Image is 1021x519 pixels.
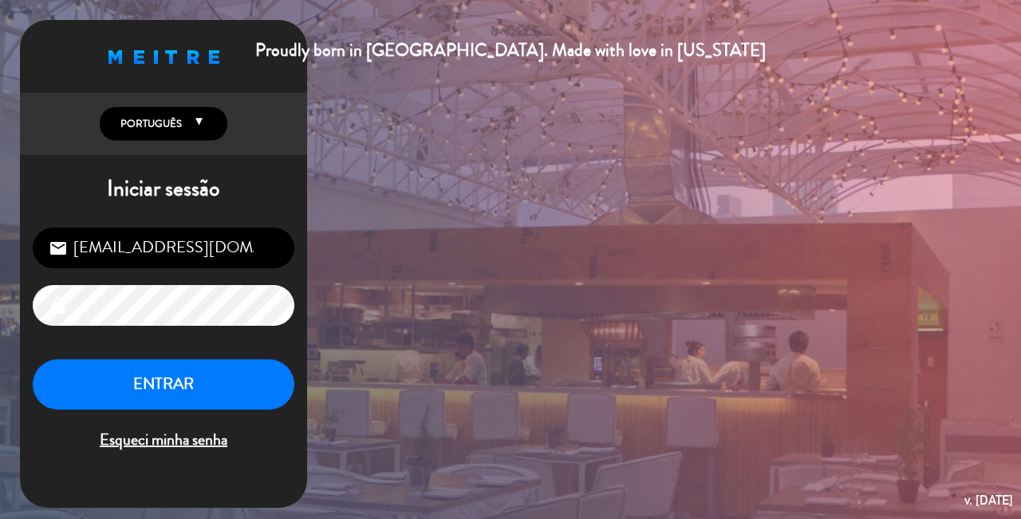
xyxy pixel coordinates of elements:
i: lock [49,296,68,315]
div: v. [DATE] [964,489,1013,511]
span: Português [116,116,182,132]
i: email [49,239,68,258]
h1: Iniciar sessão [20,176,307,203]
button: ENTRAR [33,359,294,410]
span: Esqueci minha senha [33,427,294,454]
input: Correio eletrônico [33,228,294,268]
